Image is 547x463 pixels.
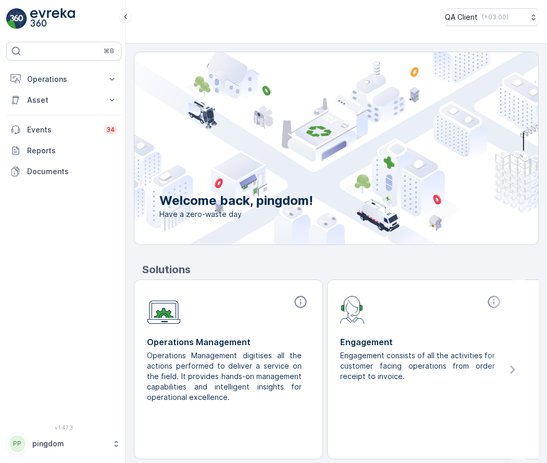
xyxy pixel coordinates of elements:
span: Have a zero-waste day [159,209,313,220]
p: Operations Management [147,336,310,348]
a: Events34 [6,119,121,140]
p: ( +03:00 ) [482,13,508,21]
img: module-icon [147,295,181,324]
p: Asset [27,95,101,105]
p: 34 [106,126,115,134]
a: Documents [6,161,121,182]
p: Reports [27,145,117,156]
p: Documents [27,166,117,177]
p: Operations [27,74,101,84]
p: pingdom [32,438,107,449]
p: Events [27,125,98,135]
button: QA Client(+03:00) [445,8,539,26]
button: Operations [6,69,121,90]
p: Engagement [340,336,503,348]
img: logo_light-DOdMpM7g.png [30,8,75,29]
button: PPpingdom [6,433,121,455]
p: Operations Management digitises all the actions performed to deliver a service on the field. It p... [147,350,302,403]
p: Welcome back, pingdom! [159,192,313,209]
p: Solutions [142,262,539,277]
p: Engagement consists of all the activities for customer facing operations from order receipt to in... [340,350,495,382]
button: Asset [6,90,121,111]
a: Reports [6,140,121,161]
span: v 1.47.3 [6,424,121,431]
img: logo [6,8,27,29]
img: city illustration [88,52,538,245]
p: QA Client [445,12,478,22]
img: module-icon [340,295,365,324]
div: PP [9,435,26,452]
p: ⌘B [104,47,114,55]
